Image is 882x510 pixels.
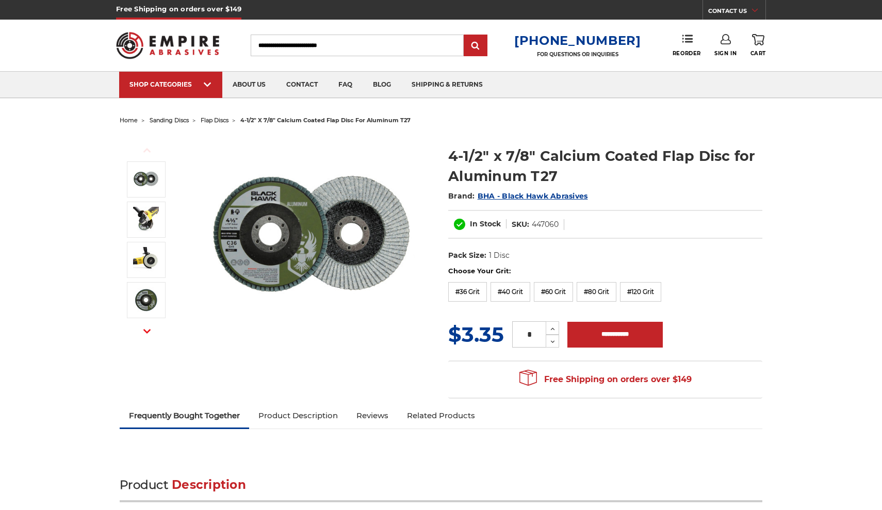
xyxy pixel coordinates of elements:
a: sanding discs [150,117,189,124]
button: Previous [135,139,159,161]
span: Brand: [448,191,475,201]
label: Choose Your Grit: [448,266,762,276]
img: angle grinder disc for aluminum [133,207,159,233]
a: shipping & returns [401,72,493,98]
a: Reorder [673,34,701,56]
span: Sign In [714,50,737,57]
a: BHA - Black Hawk Abrasives [478,191,588,201]
dd: 447060 [532,219,559,230]
img: BHA 4-1/2" x 7/8" Aluminum Flap Disc [133,167,159,192]
img: 4.5 inch flap disc for grinding aluminum [133,287,159,313]
span: Cart [750,50,766,57]
a: [PHONE_NUMBER] [514,33,641,48]
dt: Pack Size: [448,250,486,261]
p: FOR QUESTIONS OR INQUIRIES [514,51,641,58]
img: aluminum flap disc with stearate [133,247,159,273]
div: SHOP CATEGORIES [129,80,212,88]
span: $3.35 [448,322,504,347]
span: Description [172,478,246,492]
a: Frequently Bought Together [120,404,249,427]
a: contact [276,72,328,98]
a: Reviews [347,404,398,427]
a: about us [222,72,276,98]
img: Empire Abrasives [116,25,219,65]
span: Product [120,478,168,492]
dd: 1 Disc [489,250,510,261]
a: Product Description [249,404,347,427]
span: Free Shipping on orders over $149 [519,369,692,390]
a: home [120,117,138,124]
a: CONTACT US [708,5,765,20]
a: Related Products [398,404,484,427]
span: 4-1/2" x 7/8" calcium coated flap disc for aluminum t27 [240,117,411,124]
span: Reorder [673,50,701,57]
button: Next [135,320,159,342]
a: flap discs [201,117,228,124]
h1: 4-1/2" x 7/8" Calcium Coated Flap Disc for Aluminum T27 [448,146,762,186]
input: Submit [465,36,486,56]
a: Cart [750,34,766,57]
a: blog [363,72,401,98]
a: faq [328,72,363,98]
dt: SKU: [512,219,529,230]
span: In Stock [470,219,501,228]
img: BHA 4-1/2" x 7/8" Aluminum Flap Disc [208,135,415,341]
